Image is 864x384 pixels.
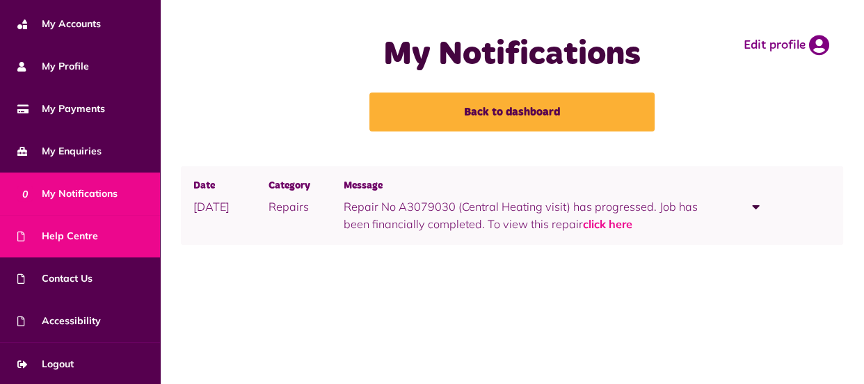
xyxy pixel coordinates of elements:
span: My Accounts [17,17,101,31]
span: Message [344,179,719,194]
span: Date [193,179,269,194]
span: My Payments [17,102,105,116]
span: Accessibility [17,314,101,328]
p: Repairs [269,198,344,215]
span: My Profile [17,59,89,74]
p: Repair No A3079030 (Central Heating visit) has progressed. Job has been financially completed. To... [344,198,719,232]
a: Edit profile [744,35,829,56]
h1: My Notifications [350,35,674,75]
span: Category [269,179,344,194]
a: click here [583,217,632,231]
span: Help Centre [17,229,98,243]
p: [DATE] [193,198,269,215]
span: My Notifications [17,186,118,201]
span: My Enquiries [17,144,102,159]
span: Contact Us [17,271,93,286]
span: 0 [17,186,33,201]
a: Back to dashboard [369,93,655,131]
span: Logout [17,357,74,371]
